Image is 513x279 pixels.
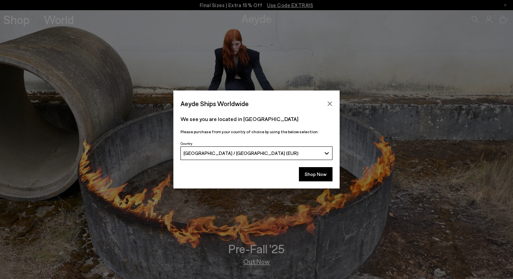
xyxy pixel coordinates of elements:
span: Aeyde Ships Worldwide [180,98,249,109]
button: Close [325,99,335,109]
button: Shop Now [299,167,332,181]
p: Please purchase from your country of choice by using the below selection: [180,128,332,135]
p: We see you are located in [GEOGRAPHIC_DATA] [180,115,332,123]
span: [GEOGRAPHIC_DATA] / [GEOGRAPHIC_DATA] (EUR) [184,150,299,156]
span: Country [180,141,192,145]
